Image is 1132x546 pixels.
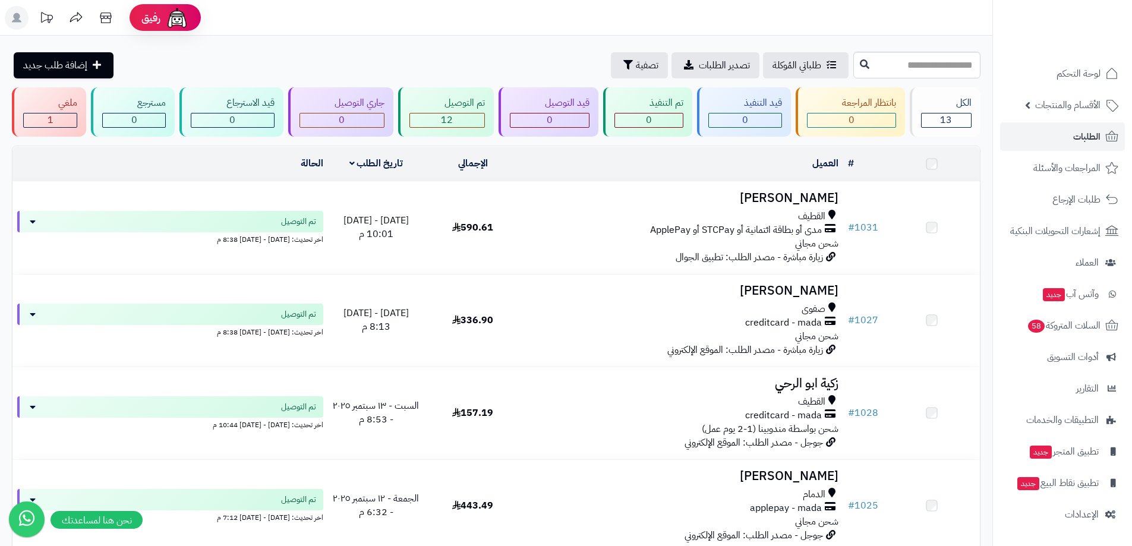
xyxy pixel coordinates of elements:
a: تم التوصيل 12 [396,87,496,137]
div: مسترجع [102,96,166,110]
div: اخر تحديث: [DATE] - [DATE] 10:44 م [17,418,323,430]
span: 590.61 [452,220,493,235]
span: إضافة طلب جديد [23,58,87,72]
a: #1028 [848,406,878,420]
a: الطلبات [1000,122,1125,151]
span: 443.49 [452,498,493,513]
a: الحالة [301,156,323,171]
span: جوجل - مصدر الطلب: الموقع الإلكتروني [685,435,823,450]
a: تحديثات المنصة [31,6,61,33]
span: زيارة مباشرة - مصدر الطلب: تطبيق الجوال [676,250,823,264]
span: شحن مجاني [795,236,838,251]
span: # [848,498,854,513]
span: # [848,220,854,235]
a: إشعارات التحويلات البنكية [1000,217,1125,245]
div: الكل [921,96,972,110]
span: 0 [849,113,854,127]
a: #1027 [848,313,878,327]
span: تم التوصيل [281,494,316,506]
div: قيد التنفيذ [708,96,781,110]
span: شحن مجاني [795,329,838,343]
h3: [PERSON_NAME] [526,191,838,205]
a: تطبيق المتجرجديد [1000,437,1125,466]
span: القطيف [798,210,825,223]
span: القطيف [798,395,825,409]
div: تم التوصيل [409,96,485,110]
div: 12 [410,113,484,127]
span: 0 [339,113,345,127]
span: جديد [1030,446,1052,459]
a: #1031 [848,220,878,235]
a: ملغي 1 [10,87,89,137]
span: 1 [48,113,53,127]
a: طلبات الإرجاع [1000,185,1125,214]
a: مسترجع 0 [89,87,177,137]
span: جوجل - مصدر الطلب: الموقع الإلكتروني [685,528,823,542]
div: 0 [191,113,273,127]
div: 0 [808,113,895,127]
span: 58 [1028,320,1045,333]
a: لوحة التحكم [1000,59,1125,88]
span: # [848,406,854,420]
a: التقارير [1000,374,1125,403]
h3: [PERSON_NAME] [526,469,838,483]
div: 0 [709,113,781,127]
span: طلبات الإرجاع [1052,191,1101,208]
button: تصفية [611,52,668,78]
a: أدوات التسويق [1000,343,1125,371]
a: قيد التوصيل 0 [496,87,601,137]
a: طلباتي المُوكلة [763,52,849,78]
a: # [848,156,854,171]
span: 157.19 [452,406,493,420]
span: تم التوصيل [281,308,316,320]
div: اخر تحديث: [DATE] - [DATE] 8:38 م [17,232,323,245]
img: logo-2.png [1051,33,1121,58]
span: تم التوصيل [281,401,316,413]
div: اخر تحديث: [DATE] - [DATE] 8:38 م [17,325,323,337]
span: مدى أو بطاقة ائتمانية أو STCPay أو ApplePay [650,223,822,237]
a: قيد الاسترجاع 0 [177,87,285,137]
span: الجمعة - ١٢ سبتمبر ٢٠٢٥ - 6:32 م [333,491,419,519]
span: تصدير الطلبات [699,58,750,72]
span: التطبيقات والخدمات [1026,412,1099,428]
span: 0 [131,113,137,127]
div: قيد الاسترجاع [191,96,274,110]
a: السلات المتروكة58 [1000,311,1125,340]
span: [DATE] - [DATE] 10:01 م [343,213,409,241]
a: الإجمالي [458,156,488,171]
a: تطبيق نقاط البيعجديد [1000,469,1125,497]
div: جاري التوصيل [299,96,384,110]
span: تطبيق نقاط البيع [1016,475,1099,491]
span: الإعدادات [1065,506,1099,523]
span: 0 [229,113,235,127]
span: 0 [742,113,748,127]
img: ai-face.png [165,6,189,30]
div: اخر تحديث: [DATE] - [DATE] 7:12 م [17,510,323,523]
a: المراجعات والأسئلة [1000,154,1125,182]
span: العملاء [1076,254,1099,271]
span: لوحة التحكم [1057,65,1101,82]
span: صفوى [802,302,825,316]
span: السبت - ١٣ سبتمبر ٢٠٢٥ - 8:53 م [333,399,419,427]
span: 336.90 [452,313,493,327]
span: طلباتي المُوكلة [772,58,821,72]
a: جاري التوصيل 0 [286,87,396,137]
span: الأقسام والمنتجات [1035,97,1101,113]
a: الإعدادات [1000,500,1125,529]
span: زيارة مباشرة - مصدر الطلب: الموقع الإلكتروني [667,343,823,357]
div: 1 [24,113,77,127]
span: السلات المتروكة [1027,317,1101,334]
span: # [848,313,854,327]
div: 0 [615,113,683,127]
div: ملغي [23,96,77,110]
div: 0 [103,113,165,127]
a: إضافة طلب جديد [14,52,113,78]
span: التقارير [1076,380,1099,397]
a: بانتظار المراجعة 0 [793,87,907,137]
a: تم التنفيذ 0 [601,87,695,137]
a: الكل13 [907,87,983,137]
span: 13 [940,113,952,127]
span: [DATE] - [DATE] 8:13 م [343,306,409,334]
div: قيد التوصيل [510,96,589,110]
span: الدمام [803,488,825,501]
